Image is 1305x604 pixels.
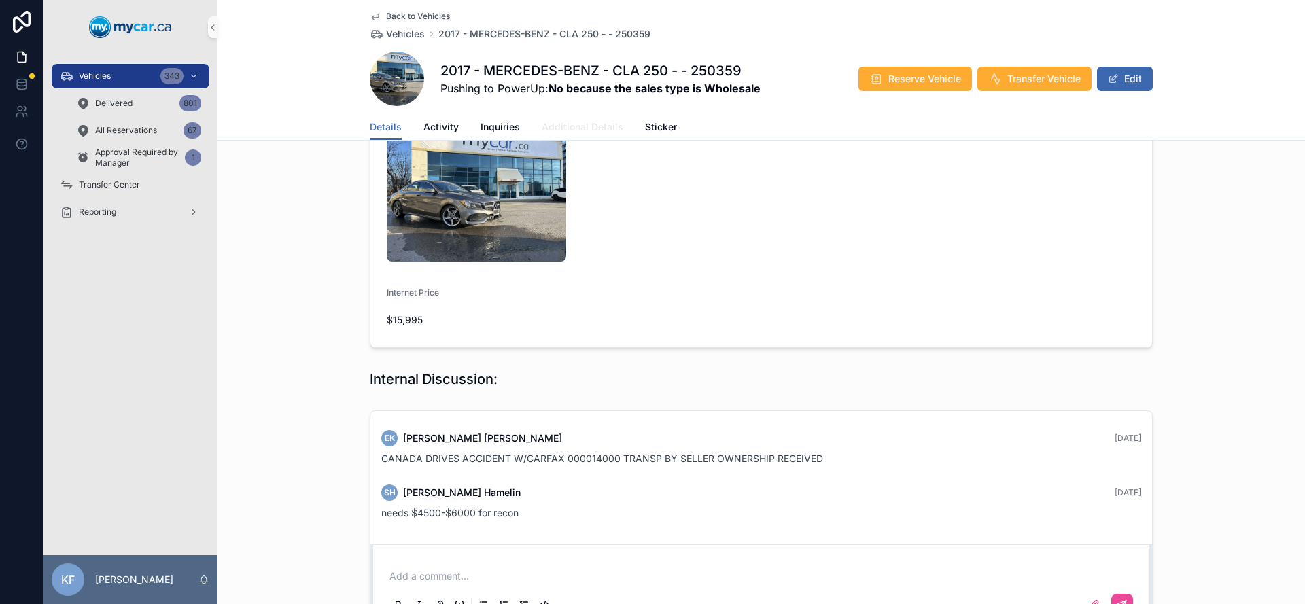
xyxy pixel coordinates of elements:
span: Approval Required by Manager [95,147,179,168]
p: [PERSON_NAME] [95,573,173,586]
span: All Reservations [95,125,157,136]
strong: No because the sales type is Wholesale [549,82,761,95]
span: Back to Vehicles [386,11,450,22]
span: Inquiries [481,120,520,134]
span: Pushing to PowerUp: [440,80,761,96]
a: Details [370,115,402,141]
span: EK [385,433,395,444]
span: [PERSON_NAME] [PERSON_NAME] [403,431,562,445]
span: Activity [423,120,459,134]
span: Details [370,120,402,134]
span: Additional Details [542,120,623,134]
span: [DATE] [1115,433,1141,443]
span: CANADA DRIVES ACCIDENT W/CARFAX 000014000 TRANSP BY SELLER OWNERSHIP RECEIVED [381,452,823,464]
a: Reporting [52,200,209,224]
h1: 2017 - MERCEDES-BENZ - CLA 250 - - 250359 [440,61,761,80]
a: Approval Required by Manager1 [68,145,209,170]
span: SH [384,487,396,498]
img: App logo [89,16,172,38]
a: Vehicles343 [52,64,209,88]
button: Edit [1097,67,1153,91]
span: Sticker [645,120,677,134]
span: Reporting [79,207,116,217]
a: Inquiries [481,115,520,142]
a: Sticker [645,115,677,142]
span: [DATE] [1115,487,1141,497]
span: Vehicles [386,27,425,41]
a: Activity [423,115,459,142]
button: Transfer Vehicle [977,67,1092,91]
span: KF [61,571,75,588]
span: Delivered [95,98,133,109]
span: needs $4500-$6000 for recon [381,507,519,518]
a: Back to Vehicles [370,11,450,22]
span: Internet Price [387,287,439,298]
div: 67 [184,122,201,139]
a: Transfer Center [52,173,209,197]
a: 2017 - MERCEDES-BENZ - CLA 250 - - 250359 [438,27,650,41]
div: scrollable content [43,54,217,242]
img: uc [387,127,566,262]
span: [PERSON_NAME] Hamelin [403,486,521,499]
a: Additional Details [542,115,623,142]
a: Vehicles [370,27,425,41]
span: Reserve Vehicle [888,72,961,86]
span: $15,995 [387,313,566,327]
a: Delivered801 [68,91,209,116]
span: Vehicles [79,71,111,82]
div: 343 [160,68,184,84]
a: All Reservations67 [68,118,209,143]
h1: Internal Discussion: [370,370,498,389]
span: Transfer Center [79,179,140,190]
span: Transfer Vehicle [1007,72,1081,86]
button: Reserve Vehicle [858,67,972,91]
div: 1 [185,149,201,166]
div: 801 [179,95,201,111]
